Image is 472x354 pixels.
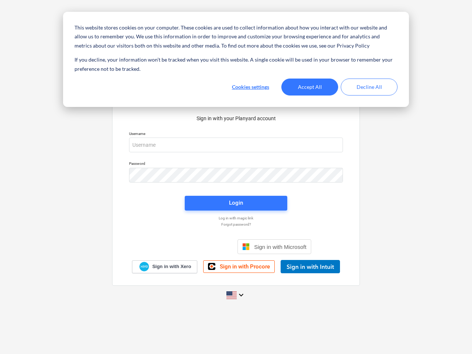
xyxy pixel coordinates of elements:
input: Username [129,138,343,152]
a: Sign in with Xero [132,260,198,273]
span: Sign in with Procore [220,263,270,270]
p: Username [129,131,343,138]
img: Microsoft logo [242,243,250,250]
button: Cookies settings [222,79,279,96]
span: Sign in with Microsoft [254,244,306,250]
iframe: Chat Widget [435,319,472,354]
iframe: Knop Inloggen met Google [157,239,235,255]
button: Login [185,196,287,211]
i: keyboard_arrow_down [237,291,246,299]
a: Log in with magic link [125,216,347,221]
a: Sign in with Procore [203,260,275,273]
p: Sign in with your Planyard account [129,115,343,122]
button: Decline All [341,79,398,96]
p: Password [129,161,343,167]
p: If you decline, your information won’t be tracked when you visit this website. A single cookie wi... [74,55,398,73]
div: Cookie banner [63,12,409,107]
button: Accept All [281,79,338,96]
a: Forgot password? [125,222,347,227]
span: Sign in with Xero [152,263,191,270]
img: Xero logo [139,262,149,272]
p: This website stores cookies on your computer. These cookies are used to collect information about... [74,23,398,51]
div: Login [229,198,243,208]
